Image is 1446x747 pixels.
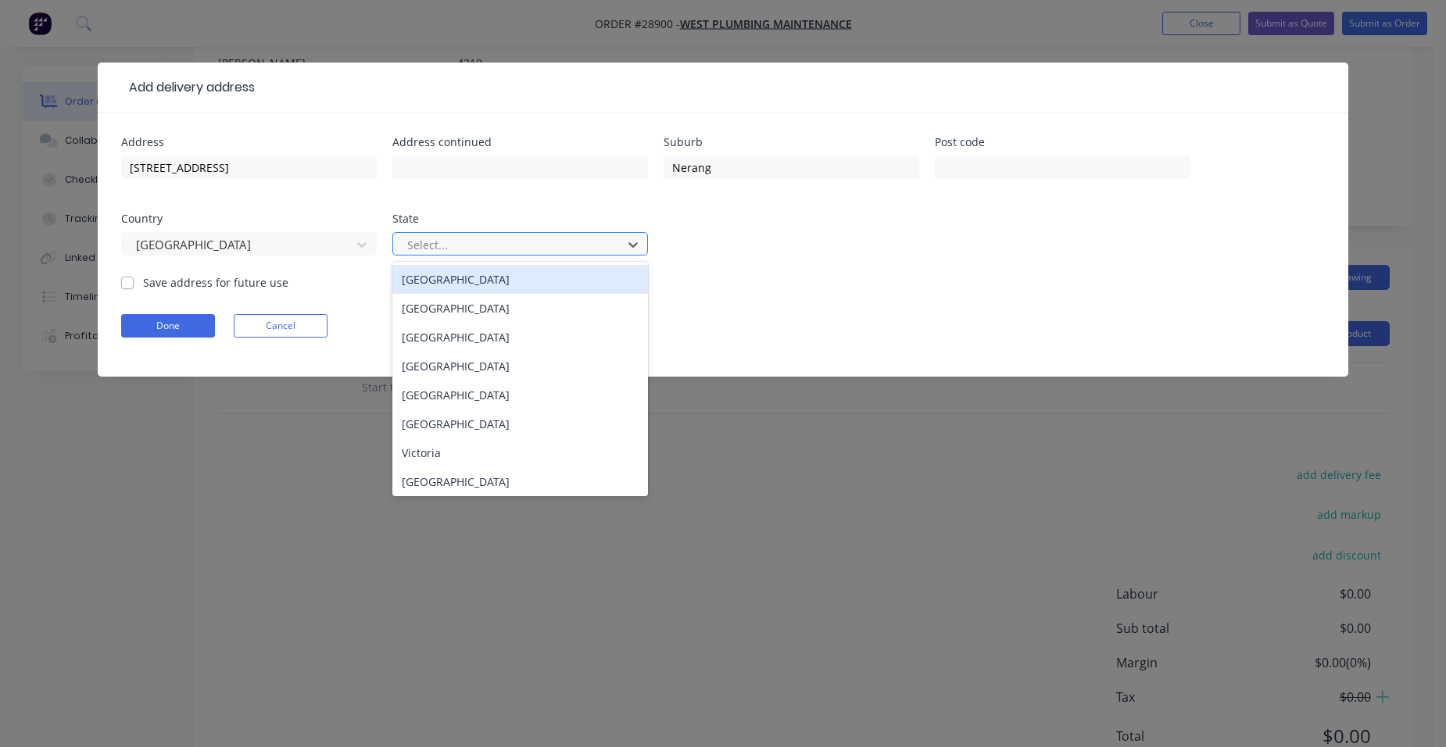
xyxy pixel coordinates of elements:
div: Suburb [664,137,919,148]
div: State [392,213,648,224]
label: Save address for future use [143,274,288,291]
div: Add delivery address [121,78,255,97]
button: Cancel [234,314,327,338]
button: Done [121,314,215,338]
div: Address [121,137,377,148]
div: [GEOGRAPHIC_DATA] [392,467,648,496]
div: Address continued [392,137,648,148]
div: Victoria [392,438,648,467]
div: Post code [935,137,1190,148]
div: [GEOGRAPHIC_DATA] [392,352,648,381]
div: [GEOGRAPHIC_DATA] [392,381,648,409]
div: [GEOGRAPHIC_DATA] [392,409,648,438]
div: [GEOGRAPHIC_DATA] [392,265,648,294]
div: [GEOGRAPHIC_DATA] [392,323,648,352]
div: Country [121,213,377,224]
div: [GEOGRAPHIC_DATA] [392,294,648,323]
